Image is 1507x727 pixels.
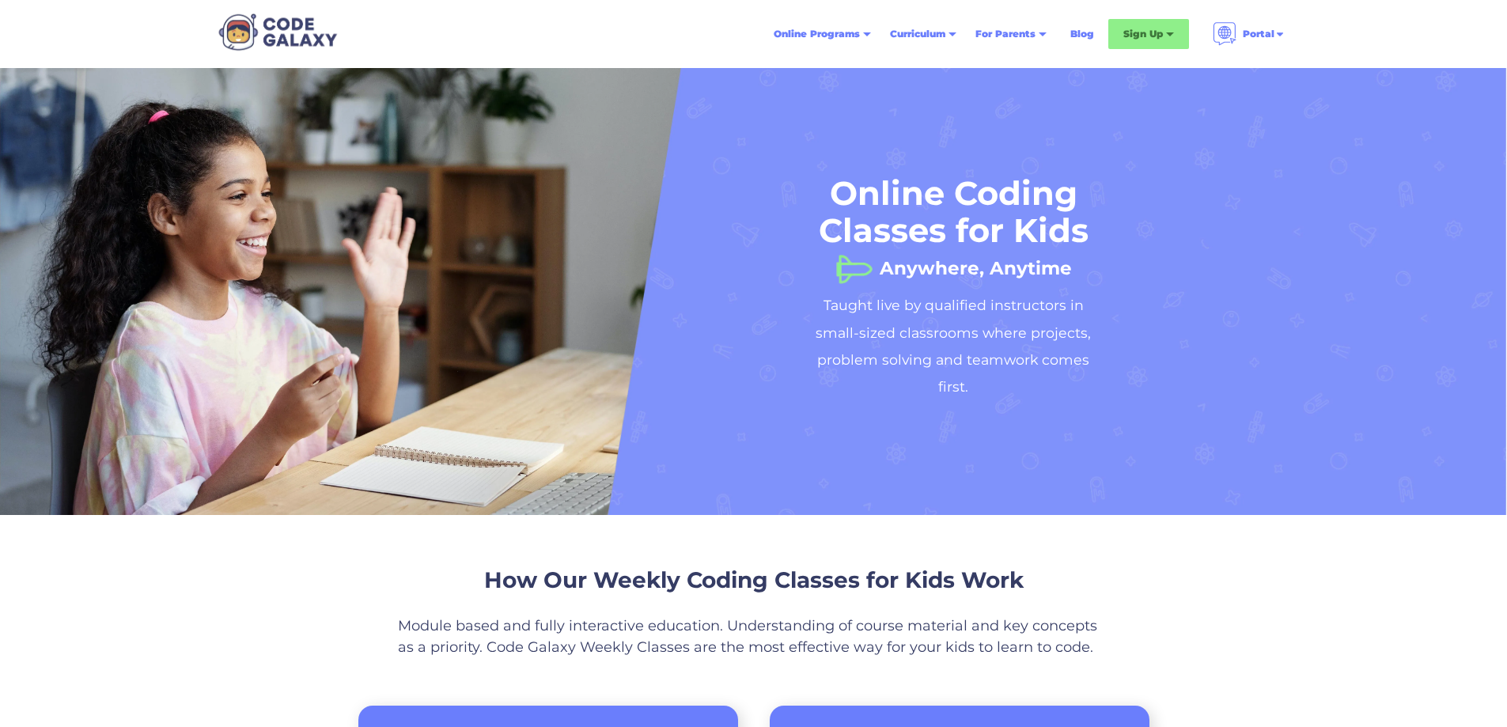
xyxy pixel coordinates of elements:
div: For Parents [975,26,1036,42]
h2: Taught live by qualified instructors in small-sized classrooms where projects, problem solving an... [803,292,1104,401]
div: Curriculum [890,26,945,42]
h1: Online Coding Classes for Kids [803,175,1104,249]
h1: Anywhere, Anytime [880,252,1072,268]
div: Online Programs [774,26,860,42]
p: Module based and fully interactive education. Understanding of course material and key concepts a... [398,615,1110,658]
span: How Our Weekly Coding Classes for Kids Work [484,566,1024,593]
a: Blog [1061,20,1104,48]
div: Portal [1243,26,1274,42]
div: Sign Up [1123,26,1163,42]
